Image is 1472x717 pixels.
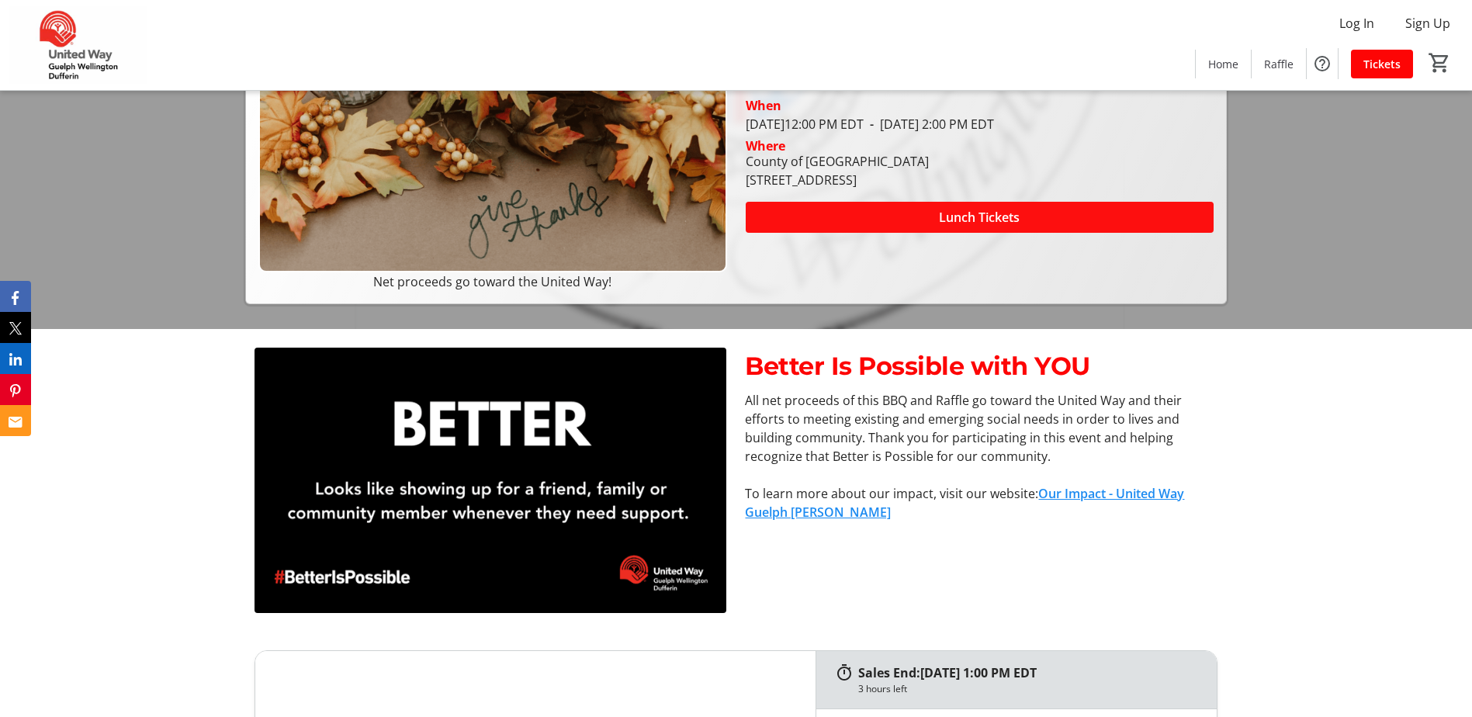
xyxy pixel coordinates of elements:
button: Log In [1327,11,1387,36]
div: When [746,96,781,115]
span: Lunch Tickets [939,208,1020,227]
span: - [864,116,880,133]
div: 3 hours left [858,682,907,696]
img: United Way Guelph Wellington Dufferin's Logo [9,6,147,84]
img: undefined [255,348,726,613]
p: Better Is Possible with YOU [745,348,1217,385]
span: Sign Up [1405,14,1450,33]
p: Net proceeds go toward the United Way! [258,272,726,291]
span: Sales End: [858,664,920,681]
span: [DATE] 2:00 PM EDT [864,116,994,133]
a: Raffle [1252,50,1306,78]
span: Raffle [1264,56,1294,72]
button: Help [1307,48,1338,79]
p: To learn more about our impact, visit our website: [745,484,1217,521]
button: Cart [1425,49,1453,77]
button: Lunch Tickets [746,202,1214,233]
p: All net proceeds of this BBQ and Raffle go toward the United Way and their efforts to meeting exi... [745,391,1217,466]
span: [DATE] 12:00 PM EDT [746,116,864,133]
button: Sign Up [1393,11,1463,36]
span: [DATE] 1:00 PM EDT [920,664,1037,681]
div: Where [746,140,785,152]
span: Log In [1339,14,1374,33]
span: Home [1208,56,1238,72]
a: Home [1196,50,1251,78]
span: Tickets [1363,56,1401,72]
div: [STREET_ADDRESS] [746,171,929,189]
div: County of [GEOGRAPHIC_DATA] [746,152,929,171]
img: Campaign CTA Media Photo [258,9,726,272]
a: Tickets [1351,50,1413,78]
